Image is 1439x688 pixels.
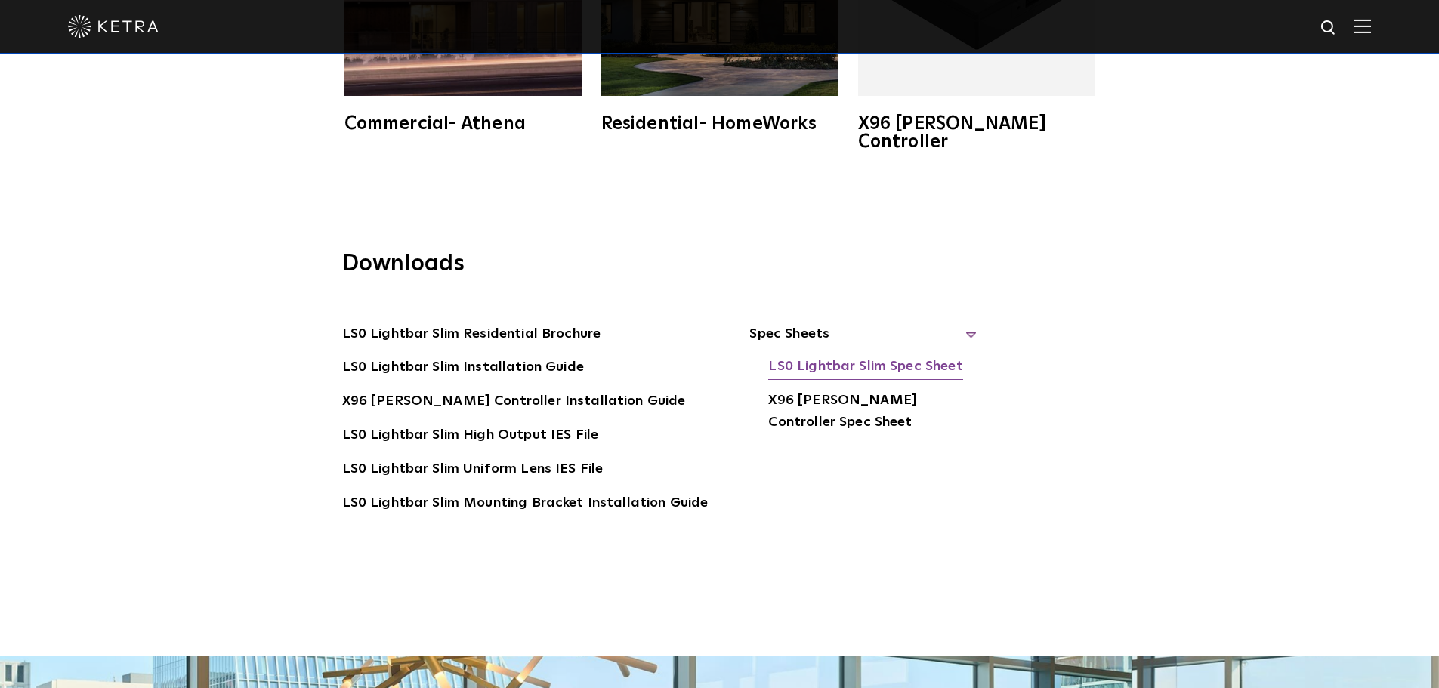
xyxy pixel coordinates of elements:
[344,115,582,133] div: Commercial- Athena
[1354,19,1371,33] img: Hamburger%20Nav.svg
[1320,19,1339,38] img: search icon
[601,115,838,133] div: Residential- HomeWorks
[342,424,599,449] a: LS0 Lightbar Slim High Output IES File
[342,390,686,415] a: X96 [PERSON_NAME] Controller Installation Guide
[342,356,584,381] a: LS0 Lightbar Slim Installation Guide
[768,390,976,436] a: X96 [PERSON_NAME] Controller Spec Sheet
[342,458,604,483] a: LS0 Lightbar Slim Uniform Lens IES File
[342,323,601,347] a: LS0 Lightbar Slim Residential Brochure
[858,115,1095,151] div: X96 [PERSON_NAME] Controller
[768,356,962,380] a: LS0 Lightbar Slim Spec Sheet
[749,323,976,356] span: Spec Sheets
[342,249,1098,288] h3: Downloads
[68,15,159,38] img: ketra-logo-2019-white
[342,492,709,517] a: LS0 Lightbar Slim Mounting Bracket Installation Guide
